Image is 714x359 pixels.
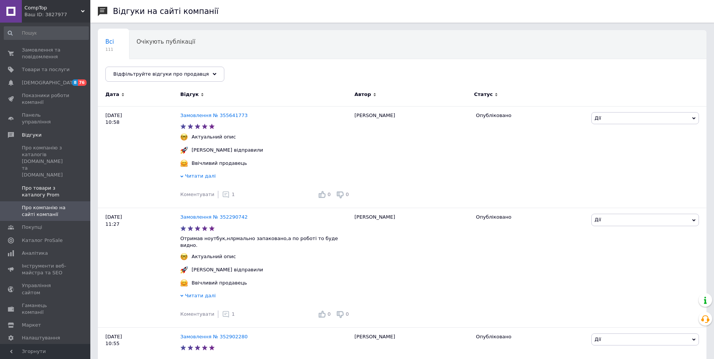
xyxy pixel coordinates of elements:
[180,191,214,198] div: Коментувати
[476,112,586,119] div: Опубліковано
[22,145,70,179] span: Про компанію з каталогів [DOMAIN_NAME] та [DOMAIN_NAME]
[222,191,234,198] div: 1
[113,71,209,77] span: Відфільтруйте відгуки про продавця
[105,38,114,45] span: Всі
[180,146,188,154] img: :rocket:
[595,336,601,342] span: Дії
[231,192,234,197] span: 1
[180,292,351,301] div: Читати далі
[595,217,601,222] span: Дії
[231,311,234,317] span: 1
[98,208,180,327] div: [DATE] 11:27
[190,160,249,167] div: Ввічливий продавець
[180,173,351,181] div: Читати далі
[22,224,42,231] span: Покупці
[180,214,248,220] a: Замовлення № 352290742
[190,280,249,286] div: Ввічливий продавець
[105,67,182,74] span: Опубліковані без комен...
[137,38,195,45] span: Очікують публікації
[351,106,472,208] div: [PERSON_NAME]
[98,106,180,208] div: [DATE] 10:58
[595,115,601,121] span: Дії
[180,133,188,141] img: :nerd_face:
[24,11,90,18] div: Ваш ID: 3827977
[180,192,214,197] span: Коментувати
[98,59,197,88] div: Опубліковані без коментаря
[190,266,265,273] div: [PERSON_NAME] відправили
[22,250,48,257] span: Аналітика
[22,204,70,218] span: Про компанію на сайті компанії
[4,26,89,40] input: Пошук
[22,185,70,198] span: Про товари з каталогу Prom
[180,253,188,260] img: :nerd_face:
[327,192,330,197] span: 0
[22,92,70,106] span: Показники роботи компанії
[24,5,81,11] span: CompTop
[72,79,78,86] span: 8
[22,322,41,329] span: Маркет
[22,79,78,86] span: [DEMOGRAPHIC_DATA]
[351,208,472,327] div: [PERSON_NAME]
[190,147,265,154] div: [PERSON_NAME] відправили
[180,311,214,318] div: Коментувати
[78,79,87,86] span: 76
[222,310,234,318] div: 1
[476,214,586,221] div: Опубліковано
[474,91,493,98] span: Статус
[22,302,70,316] span: Гаманець компанії
[346,192,349,197] span: 0
[476,333,586,340] div: Опубліковано
[105,47,114,52] span: 111
[190,134,238,140] div: Актуальний опис
[22,282,70,296] span: Управління сайтом
[113,7,219,16] h1: Відгуки на сайті компанії
[327,311,330,317] span: 0
[22,132,41,138] span: Відгуки
[22,112,70,125] span: Панель управління
[180,334,248,339] a: Замовлення № 352902280
[22,237,62,244] span: Каталог ProSale
[346,311,349,317] span: 0
[105,91,119,98] span: Дата
[180,91,199,98] span: Відгук
[22,335,60,341] span: Налаштування
[22,263,70,276] span: Інструменти веб-майстра та SEO
[180,266,188,274] img: :rocket:
[180,235,351,249] p: Отримав ноутбук,нлрмально запаковано,а по роботі то буде видно.
[190,253,238,260] div: Актуальний опис
[180,160,188,167] img: :hugging_face:
[185,293,216,298] span: Читати далі
[22,47,70,60] span: Замовлення та повідомлення
[185,173,216,179] span: Читати далі
[355,91,371,98] span: Автор
[180,113,248,118] a: Замовлення № 355641773
[180,279,188,287] img: :hugging_face:
[22,66,70,73] span: Товари та послуги
[180,311,214,317] span: Коментувати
